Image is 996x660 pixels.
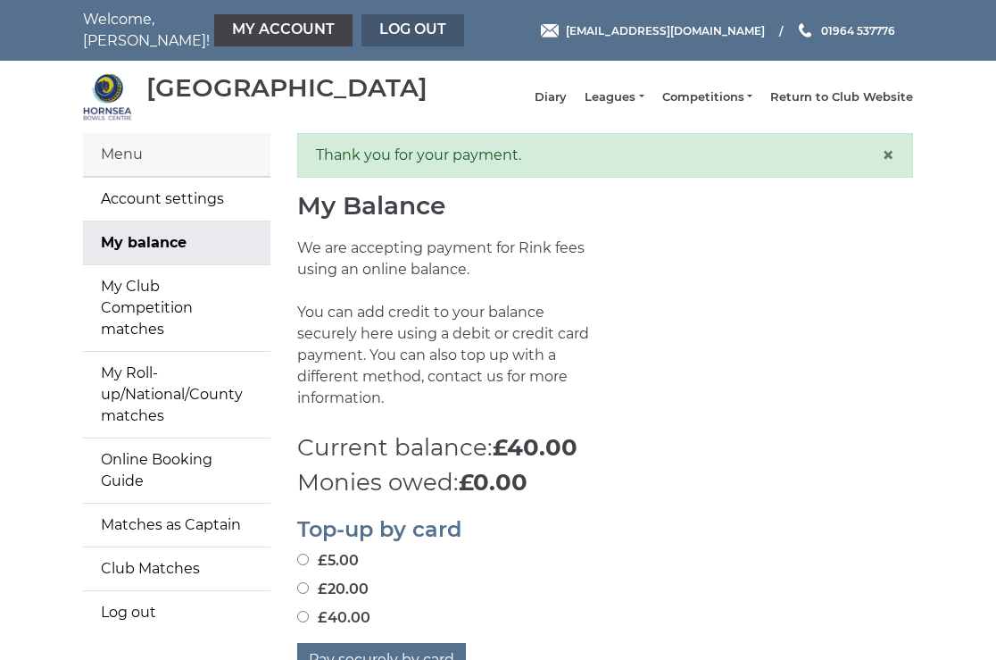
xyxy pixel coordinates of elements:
[821,23,895,37] span: 01964 537776
[297,192,913,220] h1: My Balance
[146,74,427,102] div: [GEOGRAPHIC_DATA]
[882,142,894,168] span: ×
[83,591,270,634] a: Log out
[297,611,309,622] input: £40.00
[83,352,270,438] a: My Roll-up/National/County matches
[297,238,592,430] p: We are accepting payment for Rink fees using an online balance. You can add credit to your balanc...
[83,547,270,590] a: Club Matches
[459,468,527,497] strong: £0.00
[297,465,913,500] p: Monies owed:
[297,554,309,565] input: £5.00
[361,14,464,46] a: Log out
[541,22,765,39] a: Email [EMAIL_ADDRESS][DOMAIN_NAME]
[83,265,270,351] a: My Club Competition matches
[796,22,895,39] a: Phone us 01964 537776
[83,504,270,547] a: Matches as Captain
[83,133,270,177] div: Menu
[297,133,913,178] div: Thank you for your payment.
[535,89,567,105] a: Diary
[882,145,894,166] button: Close
[297,607,370,629] label: £40.00
[297,582,309,594] input: £20.00
[585,89,643,105] a: Leagues
[214,14,353,46] a: My Account
[566,23,765,37] span: [EMAIL_ADDRESS][DOMAIN_NAME]
[493,433,577,462] strong: £40.00
[799,23,811,38] img: Phone us
[83,221,270,264] a: My balance
[297,550,359,572] label: £5.00
[297,579,369,600] label: £20.00
[541,24,559,38] img: Email
[770,89,913,105] a: Return to Club Website
[83,178,270,221] a: Account settings
[297,518,913,541] h2: Top-up by card
[83,72,132,121] img: Hornsea Bowls Centre
[83,439,270,503] a: Online Booking Guide
[662,89,752,105] a: Competitions
[297,430,913,465] p: Current balance:
[83,9,413,52] nav: Welcome, [PERSON_NAME]!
